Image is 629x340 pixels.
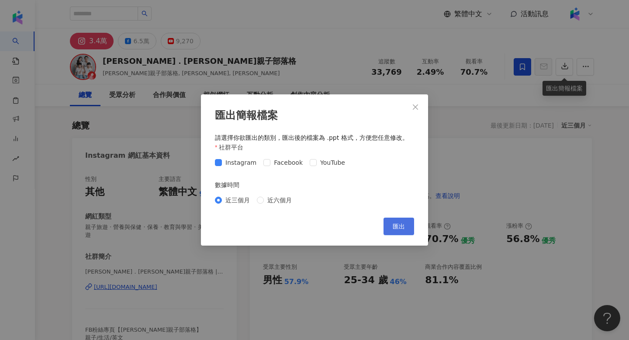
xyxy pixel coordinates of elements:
span: 近六個月 [264,195,295,205]
button: 匯出 [384,218,414,235]
span: 近三個月 [222,195,253,205]
span: YouTube [317,158,349,167]
div: 請選擇你欲匯出的類別，匯出後的檔案為 .ppt 格式，方便您任意修改。 [215,134,414,142]
div: 匯出簡報檔案 [215,108,414,123]
label: 社群平台 [215,142,250,152]
span: Facebook [270,158,306,167]
span: close [412,104,419,111]
button: Close [407,98,424,116]
label: 數據時間 [215,180,245,190]
span: 匯出 [393,223,405,230]
span: Instagram [222,158,260,167]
